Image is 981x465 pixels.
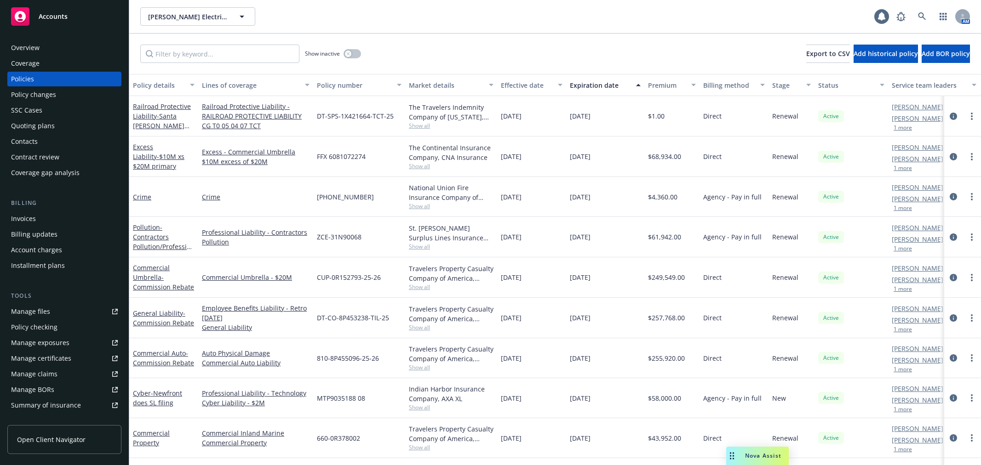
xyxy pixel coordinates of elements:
[317,313,389,323] span: DT-CO-8P453238-TIL-25
[892,275,943,284] a: [PERSON_NAME]
[317,433,360,443] span: 660-0R378002
[822,434,840,442] span: Active
[409,344,493,363] div: Travelers Property Casualty Company of America, Travelers Insurance
[7,414,121,428] a: Policy AI ingestions
[948,111,959,122] a: circleInformation
[892,384,943,393] a: [PERSON_NAME]
[913,7,931,26] a: Search
[405,74,497,96] button: Market details
[703,232,762,242] span: Agency - Pay in full
[570,192,591,202] span: [DATE]
[198,74,313,96] button: Lines of coverage
[202,303,310,323] a: Employee Benefits Liability - Retro [DATE]
[892,102,943,112] a: [PERSON_NAME]
[133,389,182,407] span: - Newfront does SL filing
[140,45,299,63] input: Filter by keyword...
[11,227,57,242] div: Billing updates
[409,323,493,331] span: Show all
[854,49,918,58] span: Add historical policy
[648,393,681,403] span: $58,000.00
[11,40,40,55] div: Overview
[966,111,977,122] a: more
[892,182,943,192] a: [PERSON_NAME]
[703,313,722,323] span: Direct
[822,394,840,402] span: Active
[948,191,959,202] a: circleInformation
[948,151,959,162] a: circleInformation
[7,40,121,55] a: Overview
[822,314,840,322] span: Active
[892,395,943,405] a: [PERSON_NAME]
[703,353,722,363] span: Direct
[7,335,121,350] a: Manage exposures
[892,223,943,232] a: [PERSON_NAME]
[7,119,121,133] a: Quoting plans
[497,74,566,96] button: Effective date
[703,152,722,161] span: Direct
[202,237,310,247] a: Pollution
[409,264,493,283] div: Travelers Property Casualty Company of America, Travelers Insurance
[7,367,121,381] a: Manage claims
[133,152,184,170] span: - $10M xs $20M primary
[409,102,493,122] div: The Travelers Indemnity Company of [US_STATE], Travelers Insurance
[894,205,912,211] button: 1 more
[570,152,591,161] span: [DATE]
[133,263,194,291] a: Commercial Umbrella
[409,202,493,210] span: Show all
[11,335,69,350] div: Manage exposures
[409,223,493,243] div: St. [PERSON_NAME] Surplus Lines Insurance Company, Travelers Insurance
[7,398,121,413] a: Summary of insurance
[892,355,943,365] a: [PERSON_NAME]
[966,392,977,403] a: more
[966,151,977,162] a: more
[888,74,980,96] button: Service team leaders
[317,393,365,403] span: MTP9035188 08
[570,232,591,242] span: [DATE]
[894,447,912,452] button: 1 more
[892,315,943,325] a: [PERSON_NAME]
[966,312,977,323] a: more
[806,45,850,63] button: Export to CSV
[133,349,194,367] a: Commercial Auto
[11,398,81,413] div: Summary of insurance
[948,352,959,363] a: circleInformation
[202,358,310,368] a: Commercial Auto Liability
[317,272,381,282] span: CUP-0R152793-25-26
[409,443,493,451] span: Show all
[202,192,310,202] a: Crime
[501,232,522,242] span: [DATE]
[948,432,959,443] a: circleInformation
[409,304,493,323] div: Travelers Property Casualty Company of America, Travelers Insurance
[202,323,310,332] a: General Liability
[966,232,977,243] a: more
[892,194,943,204] a: [PERSON_NAME]
[822,112,840,120] span: Active
[317,111,394,121] span: DT-SPS-1X421664-TCT-25
[966,191,977,202] a: more
[772,80,801,90] div: Stage
[726,447,789,465] button: Nova Assist
[7,227,121,242] a: Billing updates
[501,111,522,121] span: [DATE]
[7,382,121,397] a: Manage BORs
[133,309,194,327] a: General Liability
[409,243,493,250] span: Show all
[501,353,522,363] span: [DATE]
[11,351,71,366] div: Manage certificates
[894,165,912,171] button: 1 more
[726,447,738,465] div: Drag to move
[7,258,121,273] a: Installment plans
[202,272,310,282] a: Commercial Umbrella - $20M
[409,424,493,443] div: Travelers Property Casualty Company of America, Travelers Insurance
[772,393,786,403] span: New
[892,424,943,433] a: [PERSON_NAME]
[133,429,170,447] a: Commercial Property
[648,433,681,443] span: $43,952.00
[703,192,762,202] span: Agency - Pay in full
[894,286,912,292] button: 1 more
[11,119,55,133] div: Quoting plans
[317,152,366,161] span: FFX 6081072274
[501,393,522,403] span: [DATE]
[648,313,685,323] span: $257,768.00
[648,353,685,363] span: $255,920.00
